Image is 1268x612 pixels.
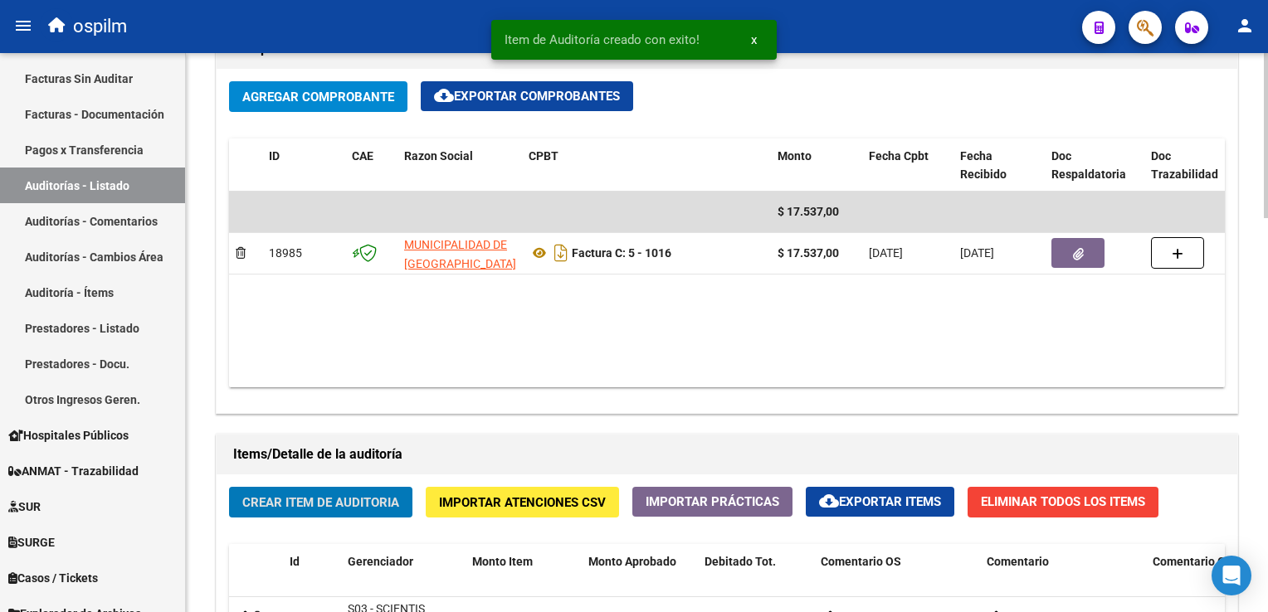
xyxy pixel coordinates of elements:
span: Fecha Recibido [960,149,1007,182]
span: x [751,32,757,47]
span: 18985 [269,246,302,260]
mat-icon: menu [13,16,33,36]
button: Eliminar Todos los Items [968,487,1158,517]
button: Crear Item de Auditoria [229,487,412,517]
span: Doc Respaldatoria [1051,149,1126,182]
span: Comentario OS [821,555,901,568]
datatable-header-cell: ID [262,138,345,193]
span: Importar Prácticas [646,494,779,509]
span: Hospitales Públicos [8,426,129,444]
button: Exportar Items [806,487,954,517]
span: Exportar Items [819,494,941,509]
mat-icon: cloud_download [434,85,454,105]
span: Importar Atenciones CSV [439,495,606,510]
datatable-header-cell: Razon Social [397,138,522,193]
span: Razon Social [404,149,473,163]
h1: Items/Detalle de la auditoría [233,441,1221,468]
span: Agregar Comprobante [242,90,394,104]
datatable-header-cell: Doc Respaldatoria [1045,138,1144,193]
span: ospilm [73,8,127,45]
div: Open Intercom Messenger [1212,556,1251,595]
datatable-header-cell: Monto [771,138,862,193]
span: Doc Trazabilidad [1151,149,1218,182]
span: SUR [8,498,41,516]
span: [DATE] [960,246,994,260]
button: Exportar Comprobantes [421,81,633,111]
button: Importar Prácticas [632,487,792,517]
span: Debitado Tot. [705,555,776,568]
span: CPBT [529,149,558,163]
button: Importar Atenciones CSV [426,487,619,517]
mat-icon: person [1235,16,1255,36]
strong: Factura C: 5 - 1016 [572,246,671,260]
span: ANMAT - Trazabilidad [8,462,139,480]
datatable-header-cell: CPBT [522,138,771,193]
span: SURGE [8,533,55,551]
span: Gerenciador [348,555,413,568]
span: ID [269,149,280,163]
span: [DATE] [869,246,903,260]
strong: $ 17.537,00 [778,246,839,260]
datatable-header-cell: Fecha Cpbt [862,138,953,193]
datatable-header-cell: Doc Trazabilidad [1144,138,1244,193]
span: Comentario [987,555,1049,568]
datatable-header-cell: CAE [345,138,397,193]
span: $ 17.537,00 [778,205,839,218]
span: Exportar Comprobantes [434,89,620,104]
span: Crear Item de Auditoria [242,495,399,510]
datatable-header-cell: Fecha Recibido [953,138,1045,193]
span: Item de Auditoría creado con exito! [505,32,700,48]
span: MUNICIPALIDAD DE [GEOGRAPHIC_DATA] [404,238,516,270]
span: Id [290,555,300,568]
span: Monto Aprobado [588,555,676,568]
span: Monto [778,149,812,163]
span: Eliminar Todos los Items [981,494,1145,509]
mat-icon: cloud_download [819,491,839,511]
span: Casos / Tickets [8,569,98,587]
span: CAE [352,149,373,163]
span: Fecha Cpbt [869,149,929,163]
button: x [738,25,770,55]
i: Descargar documento [550,240,572,266]
span: Monto Item [472,555,533,568]
button: Agregar Comprobante [229,81,407,112]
